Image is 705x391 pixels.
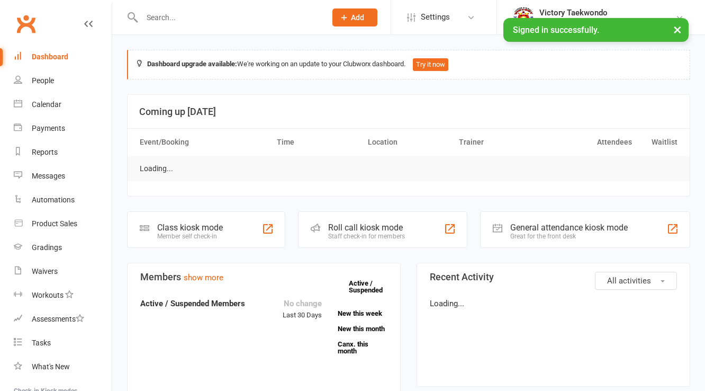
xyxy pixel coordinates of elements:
[607,276,651,286] span: All activities
[14,93,112,117] a: Calendar
[32,291,64,299] div: Workouts
[14,283,112,307] a: Workouts
[32,76,54,85] div: People
[14,212,112,236] a: Product Sales
[139,106,678,117] h3: Coming up [DATE]
[14,140,112,164] a: Reports
[147,60,237,68] strong: Dashboard upgrade available:
[157,223,223,233] div: Class kiosk mode
[14,307,112,331] a: Assessments
[430,272,677,282] h3: Recent Activity
[13,11,39,37] a: Clubworx
[14,331,112,355] a: Tasks
[32,148,58,156] div: Reports
[539,17,675,27] div: Victory Taekwondo [GEOGRAPHIC_DATA]
[135,156,178,181] td: Loading...
[338,310,387,317] a: New this week
[349,272,395,301] a: Active / Suspended
[32,362,70,371] div: What's New
[32,172,65,180] div: Messages
[283,297,322,321] div: Last 30 Days
[14,260,112,283] a: Waivers
[539,8,675,17] div: Victory Taekwondo
[545,129,636,156] th: Attendees
[454,129,545,156] th: Trainer
[140,272,387,282] h3: Members
[32,219,77,228] div: Product Sales
[668,18,687,41] button: ×
[14,69,112,93] a: People
[272,129,363,156] th: Time
[32,196,75,204] div: Automations
[510,223,628,233] div: General attendance kiosk mode
[32,52,68,61] div: Dashboard
[332,8,377,26] button: Add
[413,58,448,71] button: Try it now
[513,7,534,28] img: thumb_image1542833469.png
[513,25,599,35] span: Signed in successfully.
[127,50,690,79] div: We're working on an update to your Clubworx dashboard.
[32,100,61,109] div: Calendar
[14,117,112,140] a: Payments
[328,223,405,233] div: Roll call kiosk mode
[184,273,223,282] a: show more
[139,10,319,25] input: Search...
[338,325,387,332] a: New this month
[32,124,65,132] div: Payments
[140,299,245,308] strong: Active / Suspended Members
[14,188,112,212] a: Automations
[32,243,62,252] div: Gradings
[157,233,223,240] div: Member self check-in
[351,13,364,22] span: Add
[32,315,84,323] div: Assessments
[14,355,112,379] a: What's New
[135,129,272,156] th: Event/Booking
[32,339,51,347] div: Tasks
[32,267,58,276] div: Waivers
[328,233,405,240] div: Staff check-in for members
[510,233,628,240] div: Great for the front desk
[14,45,112,69] a: Dashboard
[595,272,677,290] button: All activities
[430,297,677,310] p: Loading...
[421,5,450,29] span: Settings
[14,236,112,260] a: Gradings
[14,164,112,188] a: Messages
[338,341,387,354] a: Canx. this month
[283,297,322,310] div: No change
[363,129,454,156] th: Location
[637,129,682,156] th: Waitlist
